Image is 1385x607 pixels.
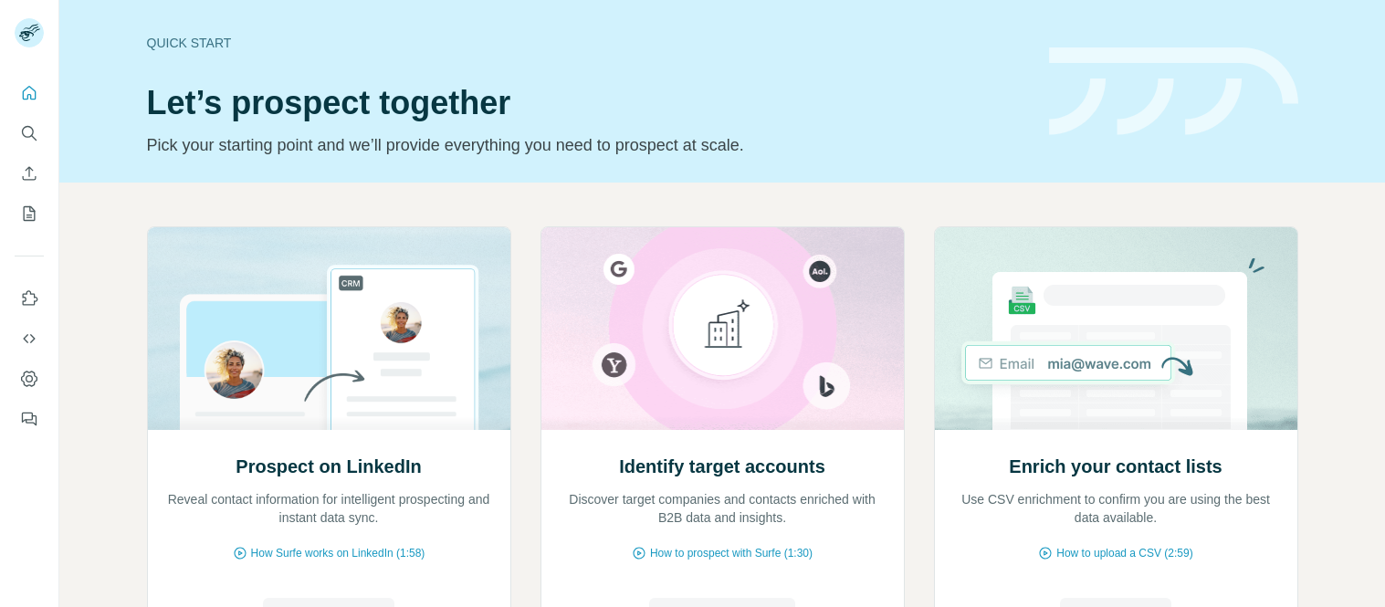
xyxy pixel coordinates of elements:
[650,545,813,561] span: How to prospect with Surfe (1:30)
[540,227,905,430] img: Identify target accounts
[934,227,1298,430] img: Enrich your contact lists
[560,490,886,527] p: Discover target companies and contacts enriched with B2B data and insights.
[15,77,44,110] button: Quick start
[147,227,511,430] img: Prospect on LinkedIn
[236,454,421,479] h2: Prospect on LinkedIn
[1056,545,1192,561] span: How to upload a CSV (2:59)
[15,403,44,435] button: Feedback
[1049,47,1298,136] img: banner
[147,85,1027,121] h1: Let’s prospect together
[953,490,1279,527] p: Use CSV enrichment to confirm you are using the best data available.
[166,490,492,527] p: Reveal contact information for intelligent prospecting and instant data sync.
[147,34,1027,52] div: Quick start
[15,197,44,230] button: My lists
[1009,454,1222,479] h2: Enrich your contact lists
[15,117,44,150] button: Search
[15,282,44,315] button: Use Surfe on LinkedIn
[147,132,1027,158] p: Pick your starting point and we’ll provide everything you need to prospect at scale.
[15,157,44,190] button: Enrich CSV
[15,362,44,395] button: Dashboard
[15,322,44,355] button: Use Surfe API
[619,454,825,479] h2: Identify target accounts
[251,545,425,561] span: How Surfe works on LinkedIn (1:58)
